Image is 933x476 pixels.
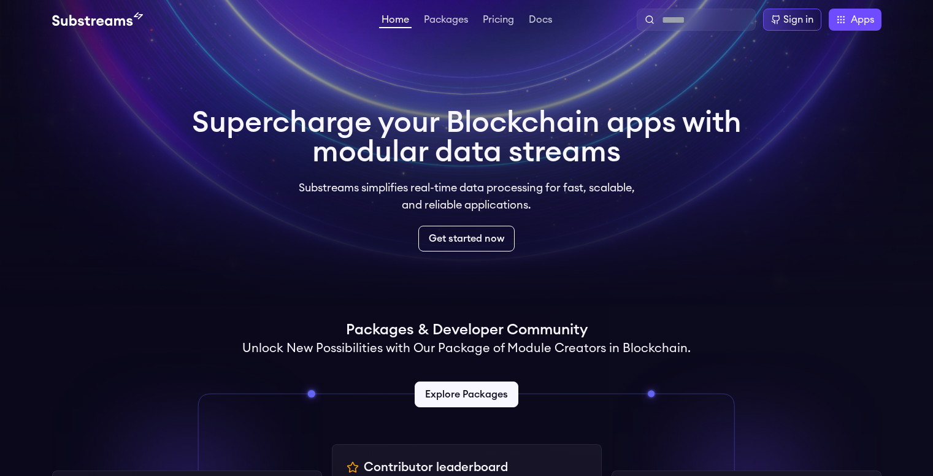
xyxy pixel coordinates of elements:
div: Sign in [783,12,813,27]
h1: Packages & Developer Community [346,320,588,340]
p: Substreams simplifies real-time data processing for fast, scalable, and reliable applications. [290,179,643,213]
span: Apps [851,12,874,27]
a: Get started now [418,226,515,251]
a: Pricing [480,15,516,27]
a: Sign in [763,9,821,31]
a: Explore Packages [415,382,518,407]
a: Home [379,15,412,28]
img: Substream's logo [52,12,143,27]
h1: Supercharge your Blockchain apps with modular data streams [192,108,742,167]
a: Packages [421,15,470,27]
h2: Unlock New Possibilities with Our Package of Module Creators in Blockchain. [242,340,691,357]
a: Docs [526,15,555,27]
